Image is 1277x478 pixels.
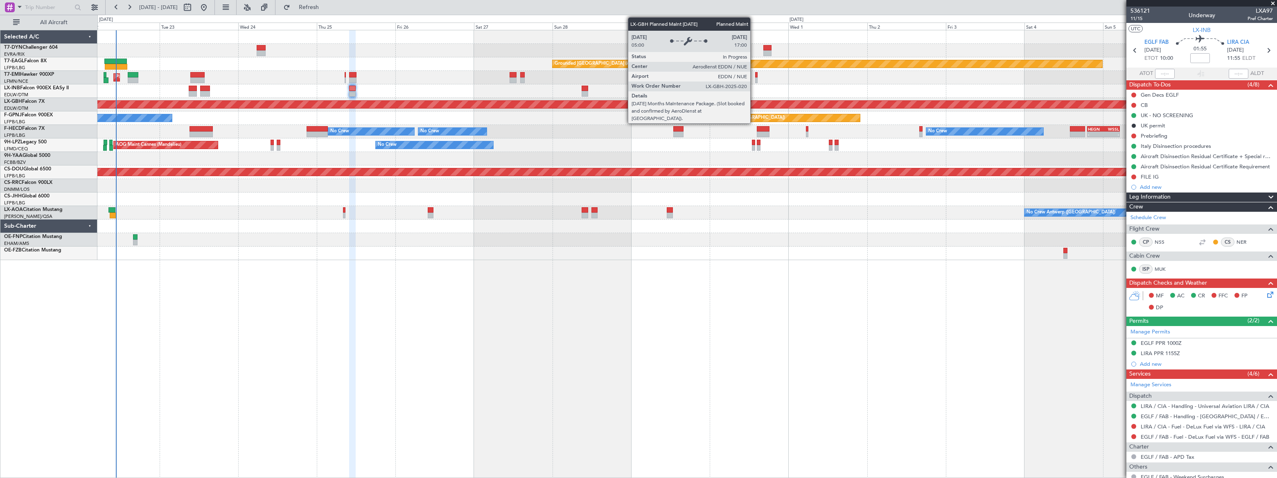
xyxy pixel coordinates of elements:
span: Dispatch To-Dos [1129,80,1171,90]
div: WSSL [1103,127,1119,131]
div: UK permit [1141,122,1165,129]
a: LX-AOACitation Mustang [4,207,63,212]
span: 11:55 [1227,54,1240,63]
span: [DATE] - [DATE] [139,4,178,11]
a: EGLF / FAB - APD Tax [1141,453,1194,460]
a: LX-GBHFalcon 7X [4,99,45,104]
a: EGLF / FAB - Handling - [GEOGRAPHIC_DATA] / EGLF / FAB [1141,413,1273,420]
div: Fri 26 [395,23,474,30]
div: Wed 24 [238,23,317,30]
div: CB [1141,102,1148,109]
span: T7-DYN [4,45,23,50]
span: LIRA CIA [1227,39,1249,47]
a: EHAM/AMS [4,240,29,247]
a: 9H-LPZLegacy 500 [4,140,47,145]
div: Mon 29 [631,23,710,30]
div: Aircraft Disinsection Residual Certificate Requirement [1141,163,1270,170]
div: Planned Maint [GEOGRAPHIC_DATA] [116,71,194,84]
div: Thu 25 [317,23,395,30]
span: ETOT [1144,54,1158,63]
span: 10:00 [1160,54,1173,63]
a: Schedule Crew [1130,214,1166,222]
span: LX-INB [1193,26,1211,34]
div: No Crew [378,139,397,151]
a: DNMM/LOS [4,186,29,193]
div: CS [1221,238,1234,247]
a: LFPB/LBG [4,119,25,125]
div: - [1103,132,1119,137]
a: LFMN/NCE [4,78,28,84]
span: 11/15 [1130,15,1150,22]
div: Tue 23 [160,23,238,30]
div: CP [1139,238,1153,247]
div: LIRA PPR 1155Z [1141,350,1180,357]
span: Services [1129,369,1151,379]
span: CR [1198,292,1205,300]
a: CS-DOUGlobal 6500 [4,167,51,172]
div: Wed 1 [788,23,867,30]
span: LX-INB [4,86,20,91]
a: NER [1236,238,1255,246]
span: 9H-YAA [4,153,23,158]
div: Underway [1189,11,1215,20]
input: Trip Number [25,1,72,14]
div: Tue 30 [710,23,788,30]
span: 9H-LPZ [4,140,20,145]
a: LIRA / CIA - Fuel - DeLux Fuel via WFS - LIRA / CIA [1141,423,1265,430]
span: Dispatch [1129,392,1152,401]
a: LFPB/LBG [4,200,25,206]
span: ALDT [1250,70,1264,78]
div: No Crew [928,125,947,138]
div: Add new [1140,183,1273,190]
div: Sun 28 [553,23,631,30]
a: Manage Services [1130,381,1171,389]
span: ELDT [1242,54,1255,63]
div: Fri 3 [946,23,1024,30]
a: FCBB/BZV [4,159,26,165]
span: 01:55 [1194,45,1207,53]
div: Sat 4 [1024,23,1103,30]
span: 536121 [1130,7,1150,15]
a: EGLF / FAB - Fuel - DeLux Fuel via WFS - EGLF / FAB [1141,433,1269,440]
span: [DATE] [1227,46,1244,54]
a: OE-FZBCitation Mustang [4,248,61,253]
button: UTC [1128,25,1143,32]
div: Planned Maint [GEOGRAPHIC_DATA] ([GEOGRAPHIC_DATA]) [656,112,785,124]
span: OE-FZB [4,248,22,253]
a: T7-EAGLFalcon 8X [4,59,47,63]
a: MUK [1155,265,1173,273]
span: DP [1156,304,1163,312]
div: Aircraft Disinsection Residual Certificate + Special request [1141,153,1273,160]
a: T7-DYNChallenger 604 [4,45,58,50]
span: T7-EMI [4,72,20,77]
span: F-HECD [4,126,22,131]
button: All Aircraft [9,16,89,29]
a: [PERSON_NAME]/QSA [4,213,52,220]
a: Manage Permits [1130,328,1170,336]
div: Grounded [GEOGRAPHIC_DATA] (Al Maktoum Intl) [555,58,661,70]
span: CS-RRC [4,180,22,185]
a: F-HECDFalcon 7X [4,126,45,131]
div: EGLF PPR 1000Z [1141,340,1182,347]
a: LFPB/LBG [4,65,25,71]
span: (4/8) [1248,80,1259,89]
a: 9H-YAAGlobal 5000 [4,153,50,158]
div: No Crew Antwerp ([GEOGRAPHIC_DATA]) [1027,206,1115,219]
span: Permits [1129,317,1148,326]
span: FP [1241,292,1248,300]
span: AC [1177,292,1184,300]
div: Prebriefing [1141,132,1167,139]
span: CS-DOU [4,167,23,172]
a: T7-EMIHawker 900XP [4,72,54,77]
a: LFPB/LBG [4,132,25,138]
span: (2/2) [1248,316,1259,325]
a: LIRA / CIA - Handling - Universal Aviation LIRA / CIA [1141,403,1269,410]
a: CS-RRCFalcon 900LX [4,180,52,185]
span: Crew [1129,202,1143,212]
a: F-GPNJFalcon 900EX [4,113,53,118]
a: EDLW/DTM [4,105,28,111]
div: Sat 27 [474,23,553,30]
div: No Crew [420,125,439,138]
span: F-GPNJ [4,113,22,118]
div: Thu 2 [867,23,946,30]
